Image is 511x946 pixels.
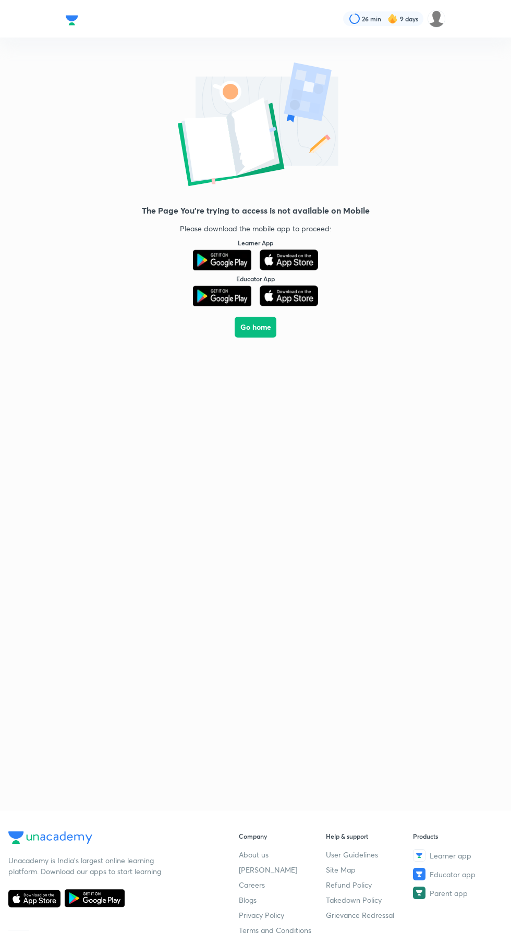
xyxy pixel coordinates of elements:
[413,868,500,880] a: Educator app
[260,285,318,306] img: App Store
[239,910,326,920] a: Privacy Policy
[8,831,210,847] a: Company Logo
[326,910,413,920] a: Grievance Redressal
[8,831,92,844] img: Company Logo
[193,285,251,306] img: Play Store
[413,868,425,880] img: Educator app
[430,869,476,880] span: Educator app
[428,10,445,28] img: Ritesh Tiwari
[260,250,318,272] a: App Store
[326,894,413,905] a: Takedown Policy
[413,831,500,841] h6: Products
[326,849,413,860] a: User Guidelines
[193,250,251,272] a: Play Store
[239,894,326,905] a: Blogs
[151,58,360,194] img: error
[239,879,326,890] a: Careers
[239,864,326,875] a: [PERSON_NAME]
[413,887,425,899] img: Parent app
[239,849,326,860] a: About us
[326,864,413,875] a: Site Map
[66,13,78,25] a: Company Logo
[8,855,165,877] p: Unacademy is India’s largest online learning platform. Download our apps to start learning
[193,250,251,270] img: Play Store
[239,831,326,841] h6: Company
[142,206,370,215] h4: The Page You're trying to access is not available on Mobile
[387,14,398,24] img: streak
[326,879,413,890] a: Refund Policy
[180,223,331,234] p: Please download the mobile app to proceed:
[413,887,500,899] a: Parent app
[326,831,413,841] h6: Help & support
[236,274,275,283] h6: Educator App
[413,849,425,862] img: Learner app
[193,285,251,308] a: Play Store
[239,925,326,936] a: Terms and Conditions
[430,888,468,899] span: Parent app
[235,317,276,338] button: Go home
[260,250,318,270] img: App Store
[413,849,500,862] a: Learner app
[238,238,273,247] h6: Learner App
[239,879,265,890] span: Careers
[66,13,78,28] img: Company Logo
[430,850,471,861] span: Learner app
[260,285,318,308] a: App Store
[235,308,276,365] a: Go home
